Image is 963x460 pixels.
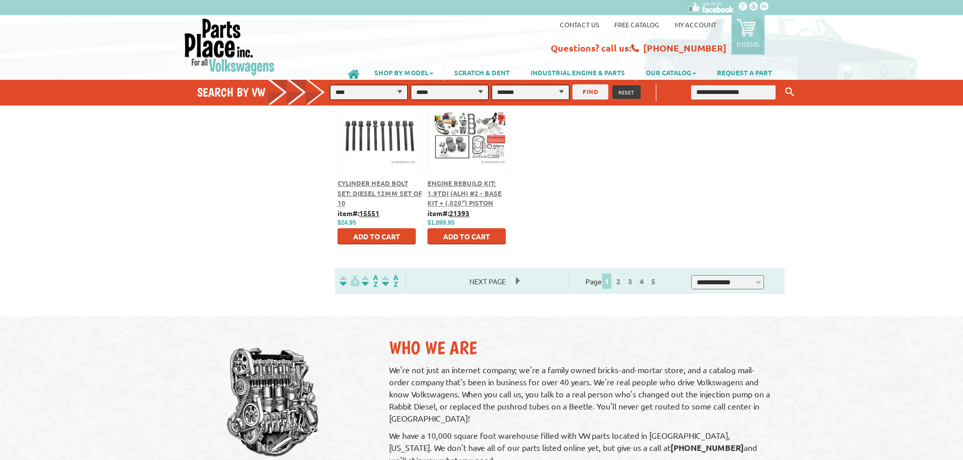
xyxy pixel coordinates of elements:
button: RESET [612,85,641,99]
b: item#: [427,209,469,218]
a: Next Page [459,277,516,286]
a: 2 [614,277,623,286]
a: INDUSTRIAL ENGINE & PARTS [520,64,635,81]
img: Parts Place Inc! [183,18,276,76]
span: Add to Cart [443,232,490,241]
img: Sort by Sales Rank [380,275,400,287]
a: OUR CATALOG [636,64,706,81]
button: Add to Cart [427,228,506,244]
p: We're not just an internet company; we're a family owned bricks-and-mortar store, and a catalog m... [389,364,775,424]
a: My Account [675,20,716,29]
img: filterpricelow.svg [340,275,360,287]
strong: [PHONE_NUMBER] [670,442,744,453]
span: $24.95 [338,219,356,226]
a: 4 [637,277,646,286]
a: 3 [625,277,635,286]
u: 21393 [449,209,469,218]
span: Add to Cart [353,232,400,241]
button: FIND [572,84,608,99]
a: REQUEST A PART [707,64,782,81]
h2: Who We Are [389,337,775,359]
a: Cylinder Head Bolt Set: Diesel 12mm Set Of 10 [338,179,422,207]
button: Add to Cart [338,228,416,244]
span: 1 [602,274,611,289]
button: Keyword Search [782,84,797,100]
a: 5 [649,277,658,286]
h4: Search by VW [197,85,335,99]
p: 0 items [737,40,759,48]
div: Page [569,273,675,289]
span: $1,899.95 [427,219,454,226]
a: SHOP BY MODEL [364,64,444,81]
a: Engine Rebuild Kit: 1.9TDI (ALH) #2 - Base Kit + (.020") Piston [427,179,502,207]
span: RESET [618,88,635,96]
a: 0 items [732,15,764,55]
img: Sort by Headline [360,275,380,287]
a: Contact us [560,20,599,29]
span: Next Page [459,274,516,289]
u: 15551 [359,209,379,218]
a: Free Catalog [614,20,659,29]
b: item#: [338,209,379,218]
a: SCRATCH & DENT [444,64,520,81]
